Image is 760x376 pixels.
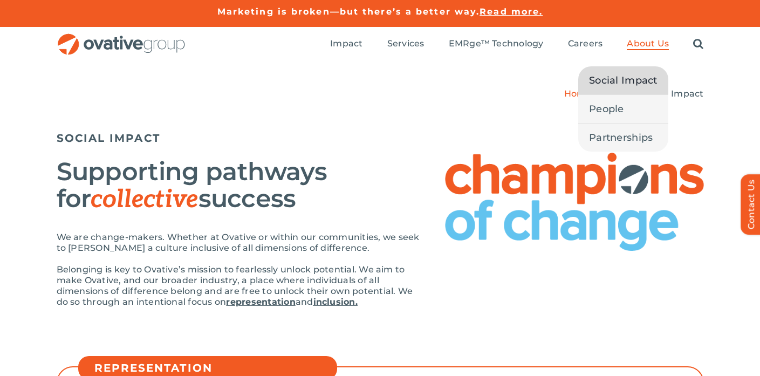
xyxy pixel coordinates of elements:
a: Partnerships [578,124,668,152]
a: Services [387,38,424,50]
span: People [589,101,624,117]
span: collective [91,184,198,215]
a: Home [564,88,592,99]
a: OG_Full_horizontal_RGB [57,32,186,43]
a: EMRge™ Technology [449,38,544,50]
h2: Supporting pathways for success [57,158,423,213]
a: About Us [627,38,669,50]
a: Social Impact [578,66,668,94]
span: Social Impact [642,88,703,99]
a: Read more. [480,6,543,17]
p: Belonging is key to Ovative’s mission to fearlessly unlock potential. We aim to make Ovative, and... [57,264,423,307]
a: Marketing is broken—but there’s a better way. [217,6,480,17]
span: About Us [627,38,669,49]
a: representation [226,297,295,307]
span: EMRge™ Technology [449,38,544,49]
h5: SOCIAL IMPACT [57,132,704,145]
a: inclusion. [313,297,358,307]
span: » » [564,88,704,99]
nav: Menu [330,27,703,61]
span: Services [387,38,424,49]
span: Partnerships [589,130,653,145]
a: Impact [330,38,362,50]
span: Social Impact [589,73,658,88]
a: Careers [568,38,603,50]
img: Social Impact – Champions of Change Logo [445,153,704,251]
p: We are change-makers. Whether at Ovative or within our communities, we seek to [PERSON_NAME] a cu... [57,232,423,254]
span: Careers [568,38,603,49]
h5: REPRESENTATION [94,361,332,374]
a: People [578,95,668,123]
a: Search [693,38,703,50]
span: Impact [330,38,362,49]
span: and [296,297,313,307]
